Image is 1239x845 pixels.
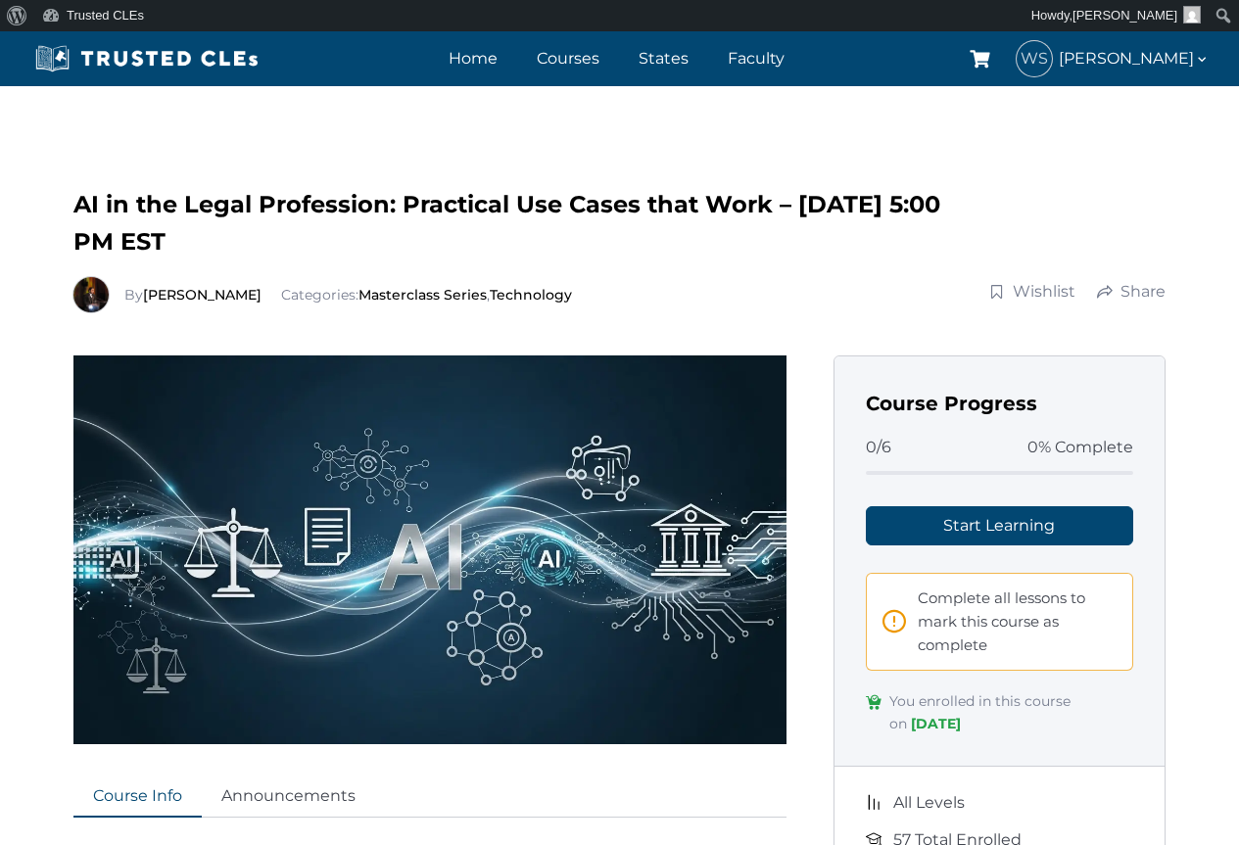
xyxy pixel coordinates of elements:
[73,775,202,819] a: Course Info
[202,775,375,819] a: Announcements
[866,388,1134,419] h3: Course Progress
[723,44,789,72] a: Faculty
[988,280,1076,304] a: Wishlist
[124,286,265,304] span: By
[1059,45,1210,71] span: [PERSON_NAME]
[918,587,1118,657] span: Complete all lessons to mark this course as complete
[73,355,786,744] img: AI-in-the-Legal-Profession.webp
[490,286,572,304] a: Technology
[444,44,502,72] a: Home
[634,44,693,72] a: States
[73,190,940,256] span: AI in the Legal Profession: Practical Use Cases that Work – [DATE] 5:00 PM EST
[1027,435,1133,460] span: 0% Complete
[911,715,961,732] span: [DATE]
[532,44,604,72] a: Courses
[1017,41,1052,76] span: WS
[124,284,572,305] div: Categories: ,
[358,286,487,304] a: Masterclass Series
[1072,8,1177,23] span: [PERSON_NAME]
[889,690,1134,734] span: You enrolled in this course on
[73,277,109,312] img: Richard Estevez
[866,435,891,460] span: 0/6
[1096,280,1167,304] a: Share
[29,44,263,73] img: Trusted CLEs
[893,790,965,816] span: All Levels
[866,506,1134,545] a: Start Learning
[143,286,262,304] a: [PERSON_NAME]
